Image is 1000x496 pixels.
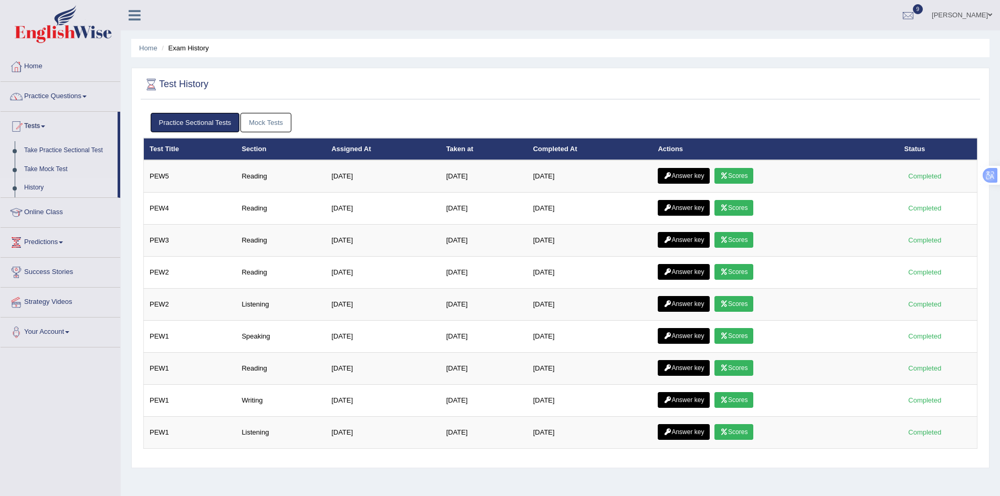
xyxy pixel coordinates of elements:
[440,160,528,193] td: [DATE]
[144,138,236,160] th: Test Title
[904,363,945,374] div: Completed
[236,353,325,385] td: Reading
[899,138,977,160] th: Status
[440,289,528,321] td: [DATE]
[658,264,710,280] a: Answer key
[143,77,208,92] h2: Test History
[658,328,710,344] a: Answer key
[144,417,236,449] td: PEW1
[144,257,236,289] td: PEW2
[527,417,652,449] td: [DATE]
[904,203,945,214] div: Completed
[236,193,325,225] td: Reading
[1,112,118,138] a: Tests
[236,385,325,417] td: Writing
[714,392,753,408] a: Scores
[527,138,652,160] th: Completed At
[714,328,753,344] a: Scores
[240,113,291,132] a: Mock Tests
[904,331,945,342] div: Completed
[144,289,236,321] td: PEW2
[236,160,325,193] td: Reading
[144,160,236,193] td: PEW5
[236,417,325,449] td: Listening
[1,288,120,314] a: Strategy Videos
[325,257,440,289] td: [DATE]
[527,225,652,257] td: [DATE]
[1,228,120,254] a: Predictions
[527,160,652,193] td: [DATE]
[144,321,236,353] td: PEW1
[658,392,710,408] a: Answer key
[325,160,440,193] td: [DATE]
[19,160,118,179] a: Take Mock Test
[527,353,652,385] td: [DATE]
[714,232,753,248] a: Scores
[527,257,652,289] td: [DATE]
[144,353,236,385] td: PEW1
[440,257,528,289] td: [DATE]
[325,138,440,160] th: Assigned At
[904,299,945,310] div: Completed
[1,258,120,284] a: Success Stories
[658,232,710,248] a: Answer key
[159,43,209,53] li: Exam History
[658,168,710,184] a: Answer key
[1,318,120,344] a: Your Account
[144,225,236,257] td: PEW3
[236,289,325,321] td: Listening
[714,424,753,440] a: Scores
[144,193,236,225] td: PEW4
[714,200,753,216] a: Scores
[325,417,440,449] td: [DATE]
[1,198,120,224] a: Online Class
[658,296,710,312] a: Answer key
[236,225,325,257] td: Reading
[440,417,528,449] td: [DATE]
[440,138,528,160] th: Taken at
[527,385,652,417] td: [DATE]
[714,168,753,184] a: Scores
[325,225,440,257] td: [DATE]
[904,267,945,278] div: Completed
[19,141,118,160] a: Take Practice Sectional Test
[151,113,240,132] a: Practice Sectional Tests
[652,138,898,160] th: Actions
[1,52,120,78] a: Home
[904,235,945,246] div: Completed
[440,385,528,417] td: [DATE]
[714,360,753,376] a: Scores
[236,321,325,353] td: Speaking
[325,193,440,225] td: [DATE]
[527,289,652,321] td: [DATE]
[1,82,120,108] a: Practice Questions
[236,138,325,160] th: Section
[440,193,528,225] td: [DATE]
[904,171,945,182] div: Completed
[527,321,652,353] td: [DATE]
[440,353,528,385] td: [DATE]
[658,424,710,440] a: Answer key
[527,193,652,225] td: [DATE]
[19,178,118,197] a: History
[714,296,753,312] a: Scores
[714,264,753,280] a: Scores
[440,321,528,353] td: [DATE]
[236,257,325,289] td: Reading
[913,4,923,14] span: 9
[325,289,440,321] td: [DATE]
[440,225,528,257] td: [DATE]
[325,385,440,417] td: [DATE]
[325,353,440,385] td: [DATE]
[904,427,945,438] div: Completed
[904,395,945,406] div: Completed
[658,360,710,376] a: Answer key
[658,200,710,216] a: Answer key
[139,44,157,52] a: Home
[325,321,440,353] td: [DATE]
[144,385,236,417] td: PEW1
